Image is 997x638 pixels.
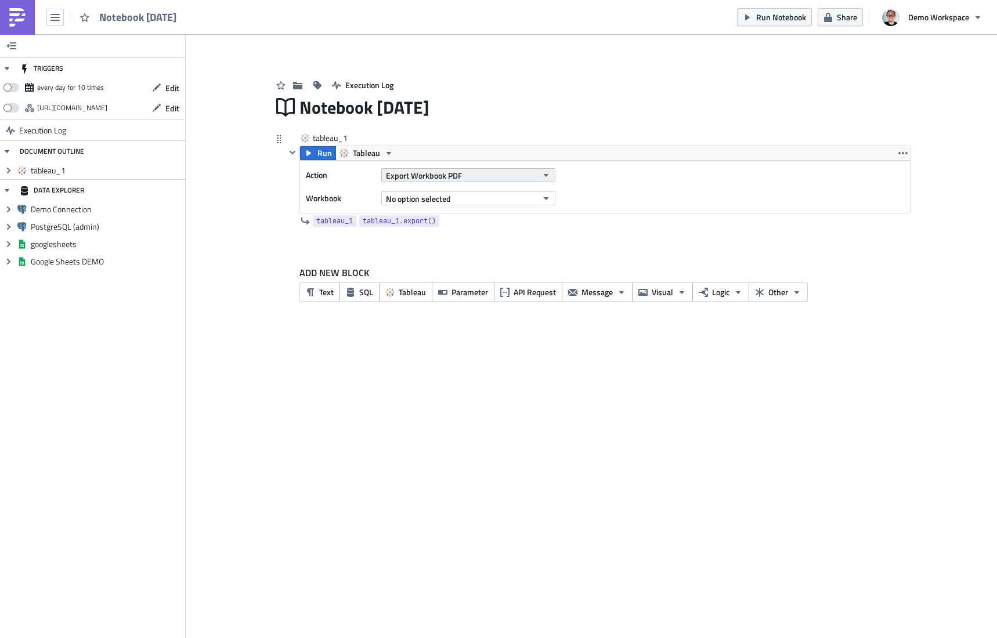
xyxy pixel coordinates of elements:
[8,8,27,27] img: PushMetrics
[37,79,104,96] div: every day for 10 times
[386,193,451,205] span: No option selected
[818,8,863,26] button: Share
[875,5,988,30] button: Demo Workspace
[299,266,911,280] label: ADD NEW BLOCK
[381,168,555,182] button: Export Workbook PDF
[339,282,380,302] button: SQL
[908,11,969,23] span: Demo Workspace
[20,180,84,201] div: DATA EXPLORER
[432,282,494,302] button: Parameter
[313,132,359,144] span: tableau_1
[326,76,399,94] button: Execution Log
[756,11,806,23] span: Run Notebook
[737,8,812,26] button: Run Notebook
[399,286,426,298] span: Tableau
[514,286,556,298] span: API Request
[99,10,178,24] span: Notebook [DATE]
[20,141,84,162] div: DOCUMENT OUTLINE
[345,79,393,91] span: Execution Log
[37,99,107,117] div: https://pushmetrics.io/api/v1/report/GKlBq5jLe0/webhook?token=0744fe6b503a4d2a99a9aa0ca643a53f
[652,286,673,298] span: Visual
[31,222,182,232] span: PostgreSQL (admin)
[20,58,63,79] div: TRIGGERS
[313,215,356,227] a: tableau_1
[31,256,182,267] span: Google Sheets DEMO
[31,239,182,249] span: googlesheets
[299,282,340,302] button: Text
[363,215,436,227] span: tableau_1.export()
[31,165,182,176] span: tableau_1
[451,286,488,298] span: Parameter
[300,146,336,160] button: Run
[381,191,555,205] button: No option selected
[632,282,693,302] button: Visual
[19,120,66,141] span: Execution Log
[319,286,334,298] span: Text
[581,286,613,298] span: Message
[494,282,562,302] button: API Request
[353,146,380,160] span: Tableau
[386,169,462,182] span: Export Workbook PDF
[712,286,729,298] span: Logic
[316,215,353,227] span: tableau_1
[306,166,375,184] label: Action
[837,11,857,23] span: Share
[165,102,179,114] span: Edit
[768,286,788,298] span: Other
[31,204,182,215] span: Demo Connection
[359,286,373,298] span: SQL
[749,282,808,302] button: Other
[286,146,299,159] button: Hide content
[359,215,439,227] a: tableau_1.export()
[299,96,431,118] span: Notebook [DATE]
[306,190,375,207] label: Workbook
[317,146,332,160] span: Run
[692,282,749,302] button: Logic
[562,282,633,302] button: Message
[379,282,432,302] button: Tableau
[165,82,179,94] span: Edit
[335,146,398,160] button: Tableau
[146,99,185,117] button: Edit
[146,79,185,97] button: Edit
[881,8,901,27] img: Avatar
